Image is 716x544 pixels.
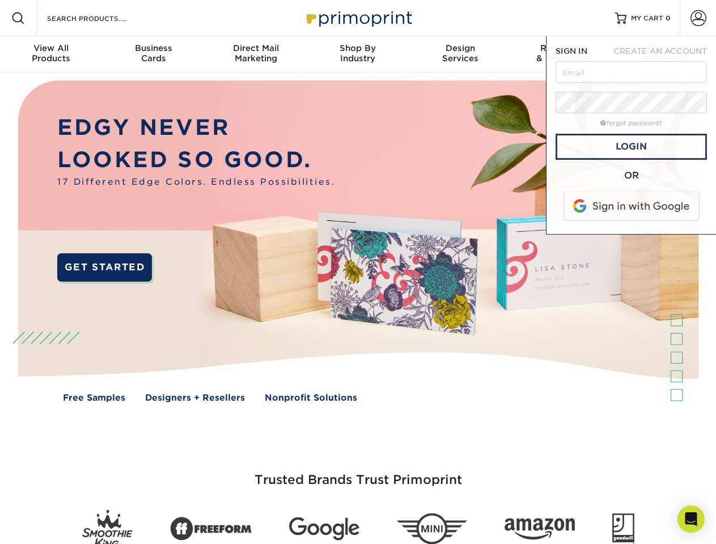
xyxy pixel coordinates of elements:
[102,43,204,63] div: Cards
[307,36,409,73] a: Shop ByIndustry
[600,120,662,127] a: forgot password?
[556,134,707,160] a: Login
[556,169,707,182] div: OR
[511,43,613,53] span: Resources
[511,36,613,73] a: Resources& Templates
[102,36,204,73] a: BusinessCards
[63,392,125,405] a: Free Samples
[302,6,415,30] img: Primoprint
[46,11,156,25] input: SEARCH PRODUCTS.....
[57,144,335,176] p: LOOKED SO GOOD.
[556,61,707,83] input: Email
[205,36,307,73] a: Direct MailMarketing
[677,505,705,533] div: Open Intercom Messenger
[409,43,511,53] span: Design
[612,513,634,544] img: Goodwill
[205,43,307,63] div: Marketing
[409,36,511,73] a: DesignServices
[613,46,707,56] span: CREATE AN ACCOUNT
[505,518,575,540] img: Amazon
[307,43,409,53] span: Shop By
[289,517,359,541] img: Google
[3,509,96,540] iframe: Google Customer Reviews
[511,43,613,63] div: & Templates
[102,43,204,53] span: Business
[205,43,307,53] span: Direct Mail
[57,253,152,282] a: GET STARTED
[57,176,335,189] span: 17 Different Edge Colors. Endless Possibilities.
[631,14,663,23] span: MY CART
[666,14,671,22] span: 0
[265,392,357,405] a: Nonprofit Solutions
[27,445,690,501] h3: Trusted Brands Trust Primoprint
[145,392,245,405] a: Designers + Resellers
[556,46,587,56] span: SIGN IN
[307,43,409,63] div: Industry
[409,43,511,63] div: Services
[57,112,335,144] p: EDGY NEVER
